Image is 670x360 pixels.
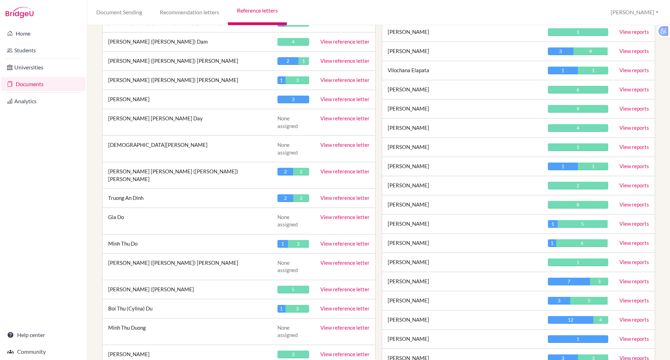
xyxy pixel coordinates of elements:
[277,96,309,103] div: 3
[619,125,649,131] a: View reports
[1,328,85,342] a: Help center
[619,144,649,150] a: View reports
[103,90,272,109] td: [PERSON_NAME]
[619,163,649,169] a: View reports
[1,60,85,74] a: Universities
[548,297,570,305] div: 3
[382,195,542,215] td: [PERSON_NAME]
[288,240,309,248] div: 2
[103,71,272,90] td: [PERSON_NAME] ([PERSON_NAME]) [PERSON_NAME]
[320,77,370,83] a: View reference letter
[593,316,608,324] div: 4
[277,305,285,313] div: 1
[320,38,370,45] a: View reference letter
[382,157,542,176] td: [PERSON_NAME]
[103,52,272,71] td: [PERSON_NAME] ([PERSON_NAME]) [PERSON_NAME]
[619,182,649,188] a: View reports
[285,76,309,84] div: 3
[590,278,608,285] div: 3
[619,48,649,54] a: View reports
[277,115,298,129] span: None assigned
[619,220,649,227] a: View reports
[103,208,272,234] td: Gia Do
[548,239,556,247] div: 1
[619,105,649,112] a: View reports
[548,86,608,93] div: 6
[382,99,542,119] td: [PERSON_NAME]
[320,351,370,357] a: View reference letter
[103,109,272,136] td: [PERSON_NAME] [PERSON_NAME] Day
[382,138,542,157] td: [PERSON_NAME]
[548,316,593,324] div: 12
[570,297,608,305] div: 5
[103,162,272,189] td: [PERSON_NAME] [PERSON_NAME] ([PERSON_NAME]) [PERSON_NAME]
[573,47,608,55] div: 4
[320,260,370,266] a: View reference letter
[320,115,370,121] a: View reference letter
[277,76,285,84] div: 1
[277,260,298,273] span: None assigned
[382,215,542,234] td: [PERSON_NAME]
[1,77,85,91] a: Documents
[548,105,608,113] div: 9
[1,94,85,108] a: Analytics
[382,272,542,291] td: [PERSON_NAME]
[277,142,298,155] span: None assigned
[320,286,370,292] a: View reference letter
[103,32,272,52] td: [PERSON_NAME] ([PERSON_NAME]) Dam
[293,194,309,202] div: 2
[382,330,542,349] td: [PERSON_NAME]
[382,253,542,272] td: [PERSON_NAME]
[382,234,542,253] td: [PERSON_NAME]
[619,240,649,246] a: View reports
[382,119,542,138] td: [PERSON_NAME]
[382,23,542,42] td: [PERSON_NAME]
[277,324,298,338] span: None assigned
[548,124,608,132] div: 4
[382,42,542,61] td: [PERSON_NAME]
[320,96,370,102] a: View reference letter
[548,220,558,228] div: 1
[548,143,608,151] div: 1
[320,214,370,220] a: View reference letter
[277,214,298,227] span: None assigned
[277,351,309,358] div: 3
[619,297,649,303] a: View reports
[277,194,293,202] div: 2
[619,29,649,35] a: View reports
[578,163,608,170] div: 1
[548,163,578,170] div: 1
[277,38,309,46] div: 4
[103,234,272,253] td: Minh Thu Do
[608,6,662,19] button: [PERSON_NAME]
[103,280,272,299] td: [PERSON_NAME] ([PERSON_NAME]
[548,47,573,55] div: 3
[382,80,542,99] td: [PERSON_NAME]
[619,316,649,323] a: View reports
[548,67,578,74] div: 1
[103,136,272,162] td: [DEMOGRAPHIC_DATA][PERSON_NAME]
[619,67,649,73] a: View reports
[103,318,272,345] td: Minh Thu Duong
[548,258,608,266] div: 1
[548,201,608,209] div: 8
[277,168,293,175] div: 2
[277,57,298,65] div: 2
[578,67,608,74] div: 1
[619,259,649,265] a: View reports
[548,278,590,285] div: 7
[277,240,288,248] div: 1
[320,168,370,174] a: View reference letter
[548,182,608,189] div: 2
[320,195,370,201] a: View reference letter
[382,291,542,310] td: [PERSON_NAME]
[298,57,309,65] div: 1
[619,201,649,208] a: View reports
[277,286,309,293] div: 5
[1,43,85,57] a: Students
[382,61,542,80] td: Vilochana Elapata
[320,142,370,148] a: View reference letter
[558,220,608,228] div: 5
[382,176,542,195] td: [PERSON_NAME]
[285,305,309,313] div: 3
